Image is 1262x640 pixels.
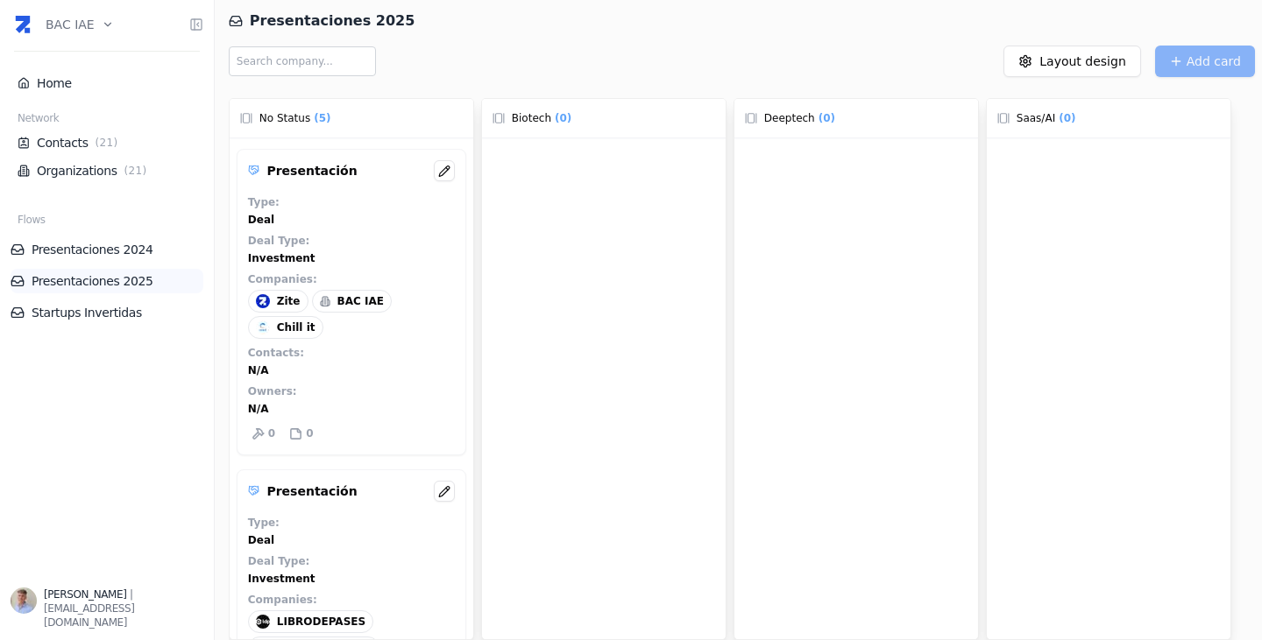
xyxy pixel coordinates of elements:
button: BAC IAE [46,5,114,44]
p: Investment [248,572,315,586]
span: BAC IAE [337,294,384,308]
img: Zite [256,294,270,308]
span: [PERSON_NAME] [44,588,126,601]
p: 0 [268,426,275,440]
input: Search company... [229,46,376,76]
p: Type : [248,516,280,530]
span: ( 5 ) [310,109,334,127]
p: Owners : [248,384,297,398]
span: ( 21 ) [121,164,151,178]
a: Contacts(21) [18,134,196,151]
p: Companies : [248,593,317,607]
span: Flows [18,213,46,227]
div: | [44,587,203,601]
button: Layout design [1003,46,1141,77]
img: Chill it [256,320,270,334]
a: Presentaciones 2024 [11,241,203,258]
p: Companies : [248,272,317,286]
div: Network [11,111,203,129]
span: ( 0 ) [1055,109,1079,127]
p: Deal Type : [248,554,310,568]
span: LIBRODEPASES [277,615,365,629]
p: Investment [248,251,315,265]
span: Saas/AI [1017,111,1055,125]
a: Home [18,74,196,92]
div: [EMAIL_ADDRESS][DOMAIN_NAME] [44,601,203,629]
span: No Status [259,111,310,125]
a: Startups Invertidas [11,304,203,321]
a: Organizations(21) [18,162,196,179]
span: Biotech [512,111,551,125]
p: 0 [306,426,313,440]
span: Chill it [277,320,315,334]
span: Presentaciones 2025 [250,11,415,32]
p: Deal [248,213,274,227]
a: Presentaciones 2025 [11,272,203,290]
p: Contacts : [248,346,304,360]
span: Deeptech [764,111,815,125]
p: Deal [248,533,274,547]
span: N/A [248,363,269,377]
span: N/A [248,402,269,416]
p: Presentación [266,162,357,179]
p: Presentación [266,482,357,500]
span: Layout design [1039,53,1126,70]
p: Type : [248,195,280,209]
span: ( 0 ) [815,109,839,127]
span: ( 0 ) [551,109,575,127]
span: ( 21 ) [92,136,122,150]
span: Zite [277,294,301,308]
p: Deal Type : [248,234,310,248]
img: LIBRODEPASES [256,615,270,629]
